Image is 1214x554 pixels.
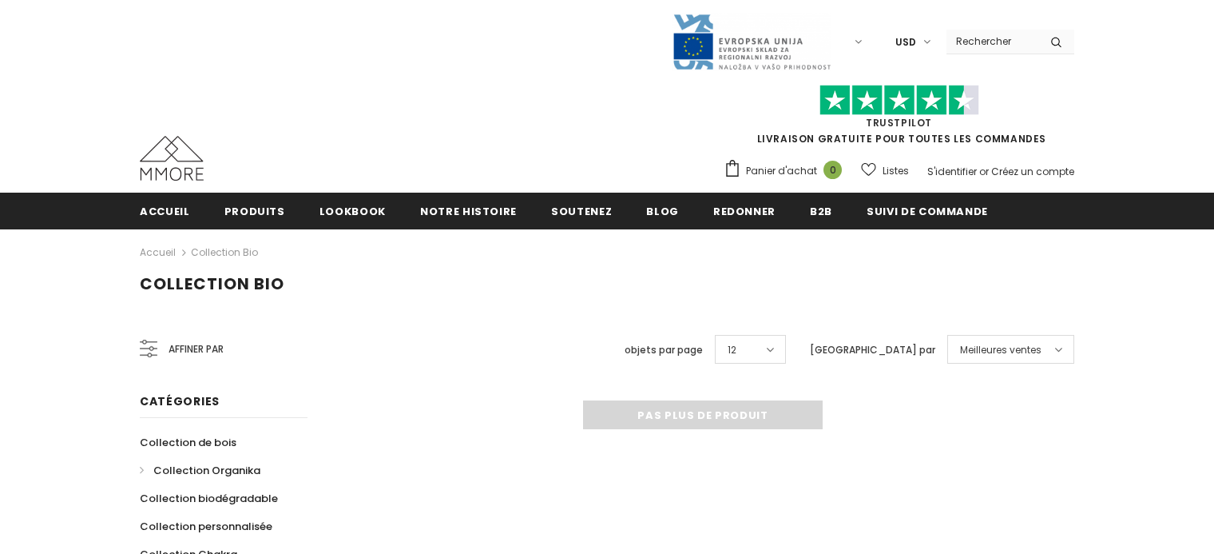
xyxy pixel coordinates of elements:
span: soutenez [551,204,612,219]
a: Blog [646,193,679,229]
span: 12 [728,342,736,358]
a: Javni Razpis [672,34,831,48]
a: Produits [224,193,285,229]
span: Collection Bio [140,273,284,295]
span: Collection personnalisée [140,519,272,534]
a: Panier d'achat 0 [724,159,850,183]
a: soutenez [551,193,612,229]
span: Lookbook [319,204,386,219]
a: Accueil [140,193,190,229]
a: B2B [810,193,832,229]
a: Collection de bois [140,428,236,456]
img: Cas MMORE [140,136,204,181]
input: Search Site [946,30,1038,53]
span: Affiner par [169,341,224,358]
a: TrustPilot [866,116,932,130]
span: LIVRAISON GRATUITE POUR TOUTES LES COMMANDES [724,92,1074,145]
a: Collection personnalisée [140,512,272,540]
span: Panier d'achat [746,163,817,179]
img: Javni Razpis [672,13,831,71]
label: [GEOGRAPHIC_DATA] par [810,342,935,358]
a: Collection Organika [140,456,260,484]
span: Catégories [140,393,220,409]
span: Listes [883,163,909,179]
span: USD [895,34,916,50]
a: Redonner [713,193,776,229]
a: S'identifier [927,165,977,178]
span: B2B [810,204,832,219]
a: Suivi de commande [867,193,988,229]
span: or [979,165,989,178]
span: Redonner [713,204,776,219]
a: Collection Bio [191,245,258,259]
a: Notre histoire [420,193,517,229]
span: Notre histoire [420,204,517,219]
span: Produits [224,204,285,219]
a: Accueil [140,243,176,262]
a: Collection biodégradable [140,484,278,512]
span: 0 [823,161,842,179]
img: Faites confiance aux étoiles pilotes [819,85,979,116]
span: Accueil [140,204,190,219]
span: Blog [646,204,679,219]
a: Listes [861,157,909,185]
span: Collection Organika [153,463,260,478]
a: Lookbook [319,193,386,229]
span: Meilleures ventes [960,342,1041,358]
span: Collection de bois [140,435,236,450]
label: objets par page [625,342,703,358]
span: Suivi de commande [867,204,988,219]
span: Collection biodégradable [140,491,278,506]
a: Créez un compte [991,165,1074,178]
